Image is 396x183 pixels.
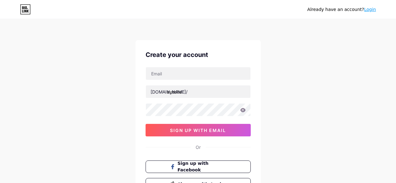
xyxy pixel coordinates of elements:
input: username [146,85,250,98]
div: Already have an account? [307,6,376,13]
div: [DOMAIN_NAME]/ [151,89,188,95]
div: Create your account [146,50,251,59]
a: Login [364,7,376,12]
button: sign up with email [146,124,251,136]
div: Or [196,144,201,150]
span: sign up with email [170,128,226,133]
span: Sign up with Facebook [177,160,226,173]
input: Email [146,67,250,80]
button: Sign up with Facebook [146,160,251,173]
